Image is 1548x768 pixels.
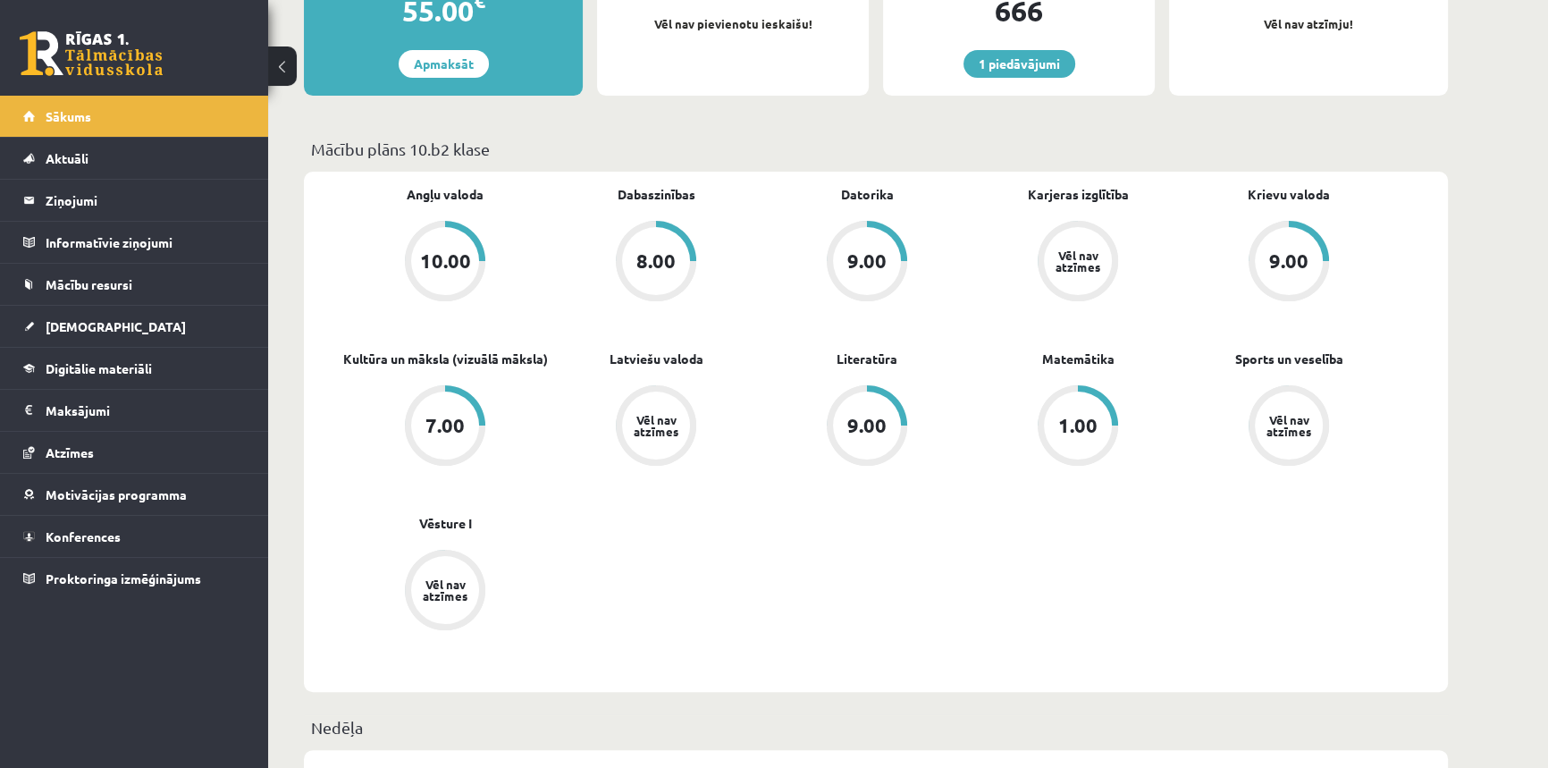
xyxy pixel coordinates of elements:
a: Vēl nav atzīmes [340,550,551,634]
span: Sākums [46,108,91,124]
a: Informatīvie ziņojumi [23,222,246,263]
span: Proktoringa izmēģinājums [46,570,201,587]
a: 9.00 [761,221,972,305]
div: 10.00 [420,251,471,271]
div: 9.00 [847,251,887,271]
a: Karjeras izglītība [1028,185,1129,204]
p: Nedēļa [311,715,1441,739]
a: Apmaksāt [399,50,489,78]
a: Datorika [841,185,894,204]
div: Vēl nav atzīmes [420,578,470,602]
span: Mācību resursi [46,276,132,292]
a: 7.00 [340,385,551,469]
div: 9.00 [1269,251,1308,271]
a: Motivācijas programma [23,474,246,515]
a: Krievu valoda [1248,185,1330,204]
div: Vēl nav atzīmes [1264,414,1314,437]
span: Konferences [46,528,121,544]
div: Vēl nav atzīmes [1053,249,1103,273]
a: Maksājumi [23,390,246,431]
div: Vēl nav atzīmes [631,414,681,437]
span: Digitālie materiāli [46,360,152,376]
a: [DEMOGRAPHIC_DATA] [23,306,246,347]
legend: Informatīvie ziņojumi [46,222,246,263]
a: Aktuāli [23,138,246,179]
div: 9.00 [847,416,887,435]
a: Rīgas 1. Tālmācības vidusskola [20,31,163,76]
legend: Maksājumi [46,390,246,431]
a: Atzīmes [23,432,246,473]
a: Konferences [23,516,246,557]
a: 8.00 [551,221,761,305]
span: Motivācijas programma [46,486,187,502]
a: Digitālie materiāli [23,348,246,389]
a: Vēl nav atzīmes [1183,385,1394,469]
p: Vēl nav pievienotu ieskaišu! [606,15,860,33]
span: [DEMOGRAPHIC_DATA] [46,318,186,334]
a: Latviešu valoda [610,350,703,368]
a: Proktoringa izmēģinājums [23,558,246,599]
a: Sports un veselība [1235,350,1343,368]
a: 9.00 [1183,221,1394,305]
div: 7.00 [425,416,465,435]
a: Vēsture I [419,514,472,533]
a: 10.00 [340,221,551,305]
div: 1.00 [1058,416,1098,435]
p: Mācību plāns 10.b2 klase [311,137,1441,161]
a: Angļu valoda [407,185,484,204]
a: 9.00 [761,385,972,469]
a: Kultūra un māksla (vizuālā māksla) [343,350,548,368]
a: 1.00 [972,385,1183,469]
span: Atzīmes [46,444,94,460]
a: Mācību resursi [23,264,246,305]
legend: Ziņojumi [46,180,246,221]
span: Aktuāli [46,150,88,166]
a: Vēl nav atzīmes [972,221,1183,305]
div: 8.00 [636,251,676,271]
a: Vēl nav atzīmes [551,385,761,469]
p: Vēl nav atzīmju! [1178,15,1439,33]
a: 1 piedāvājumi [963,50,1075,78]
a: Matemātika [1042,350,1115,368]
a: Ziņojumi [23,180,246,221]
a: Sākums [23,96,246,137]
a: Dabaszinības [618,185,695,204]
a: Literatūra [837,350,897,368]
